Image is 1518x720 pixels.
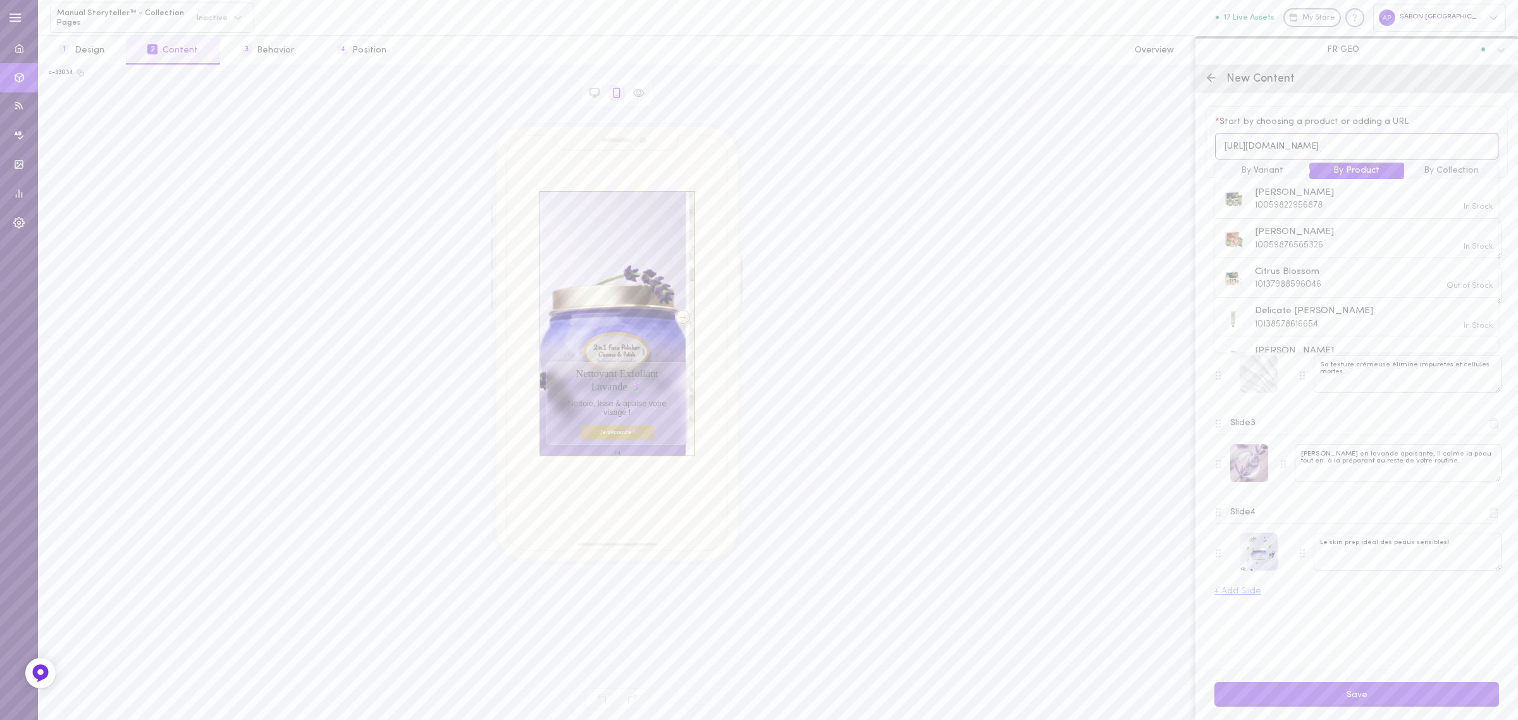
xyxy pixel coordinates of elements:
span: 4 [337,44,347,54]
span: 3 [242,44,252,54]
span: Delicate [PERSON_NAME] [1255,304,1373,318]
span: Inactive [188,13,228,22]
span: Start by choosing a product or adding a URL [1215,116,1498,128]
div: Nettoie, lisse & apaise votre visage ! [557,399,676,418]
span: In Stock [1464,242,1493,251]
button: 4Position [316,36,408,65]
span: 10059822956878 [1255,201,1323,210]
span: 10137988596046 [1255,280,1321,289]
span: My Store [1302,13,1335,24]
button: Save [1214,682,1499,707]
textarea: Le skin prep idéal des peaux sensibles! [1314,533,1502,571]
a: Je découvre ! [581,426,653,440]
button: Overview [1113,36,1195,65]
button: + Add Slide [1214,587,1261,596]
button: 17 Live Assets [1216,13,1274,22]
a: My Store [1283,8,1341,27]
span: Redo [617,688,648,709]
span: In Stock [1464,202,1493,211]
span: 1 [59,44,70,54]
div: c-33034 [49,68,73,77]
div: 1 / 4 [540,450,694,461]
button: By Variant [1215,163,1309,179]
button: By Collection [1404,163,1498,179]
button: 2Content [126,36,219,65]
span: FR GEO [1327,44,1359,55]
div: SABON [GEOGRAPHIC_DATA] [1373,4,1506,31]
input: Choose a page, SKU or insert a specific URL [1215,133,1498,160]
div: New Content [1195,65,1518,93]
span: Out of Stock [1447,282,1493,290]
button: image [1230,444,1268,485]
span: 2 [147,44,157,54]
img: Feedback Button [31,664,50,683]
a: 17 Live Assets [1216,13,1283,22]
span: Undo [585,688,617,709]
button: By Product [1309,163,1404,179]
span: [PERSON_NAME] [1255,186,1334,200]
span: [PERSON_NAME] [1255,344,1334,358]
textarea: Sa texture crémeuse élimine impuretés et cellules mortes. [1314,355,1502,393]
span: [PERSON_NAME] [1255,225,1334,239]
div: Knowledge center [1345,8,1364,27]
span: 10138578616654 [1255,320,1318,329]
span: Slide 4 [1230,506,1256,519]
button: 1Design [38,36,126,65]
span: Citrus Blossom [1255,265,1321,279]
button: 3Behavior [220,36,316,65]
span: Manual Storyteller™ - Collection Pages [57,8,188,28]
span: In Stock [1464,321,1493,330]
span: 10059876565326 [1255,240,1323,250]
textarea: [PERSON_NAME] en lavande apaisante, il calme la peau tout en à la préparant au reste de votre rou... [1295,444,1502,482]
span: Slide 3 [1230,417,1256,430]
div: Nettoyant Exfoliant Lavande 🪻 [551,367,683,394]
